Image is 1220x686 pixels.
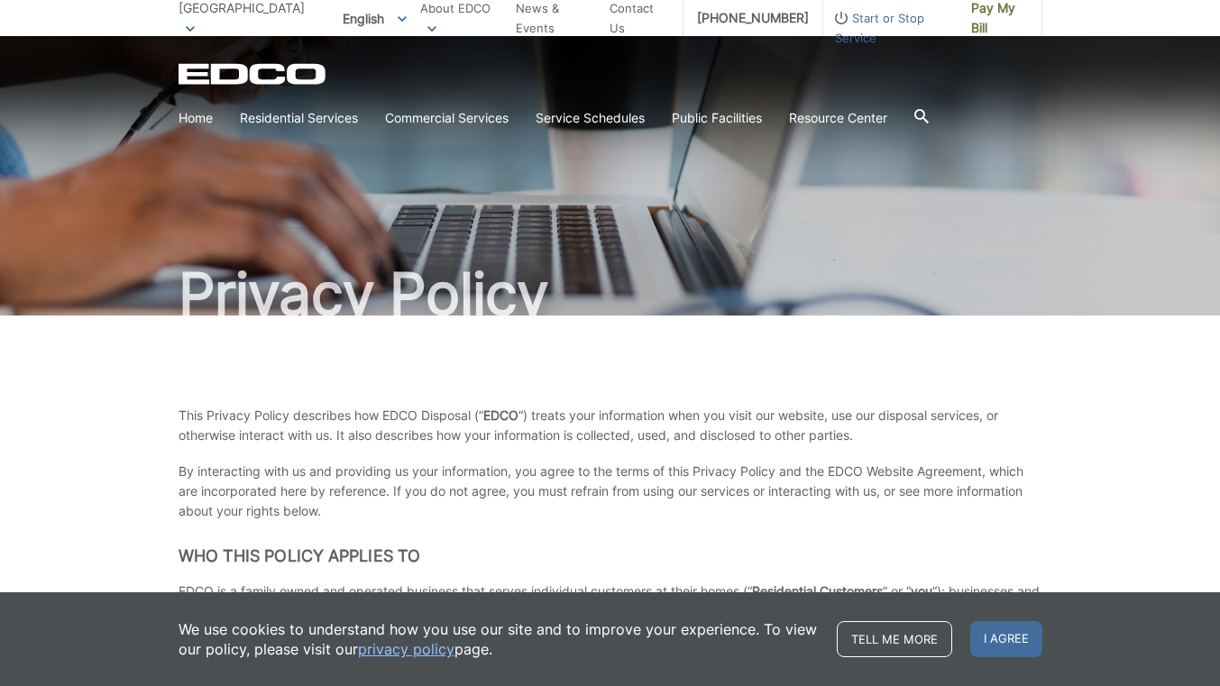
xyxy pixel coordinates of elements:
[179,265,1042,323] h1: Privacy Policy
[911,583,932,599] strong: you
[970,621,1042,657] span: I agree
[240,108,358,128] a: Residential Services
[179,619,819,659] p: We use cookies to understand how you use our site and to improve your experience. To view our pol...
[179,63,328,85] a: EDCD logo. Return to the homepage.
[536,108,645,128] a: Service Schedules
[752,583,883,599] strong: Residential Customers
[179,462,1042,521] p: By interacting with us and providing us your information, you agree to the terms of this Privacy ...
[789,108,887,128] a: Resource Center
[837,621,952,657] a: Tell me more
[672,108,762,128] a: Public Facilities
[329,4,420,33] span: English
[385,108,509,128] a: Commercial Services
[179,546,1042,566] h2: Who This Policy Applies To
[483,407,518,423] strong: EDCO
[179,108,213,128] a: Home
[358,639,454,659] a: privacy policy
[179,406,1042,445] p: This Privacy Policy describes how EDCO Disposal (“ “) treats your information when you visit our ...
[179,581,1042,641] p: EDCO is a family owned and operated business that serves individual customers at their homes (“ ”...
